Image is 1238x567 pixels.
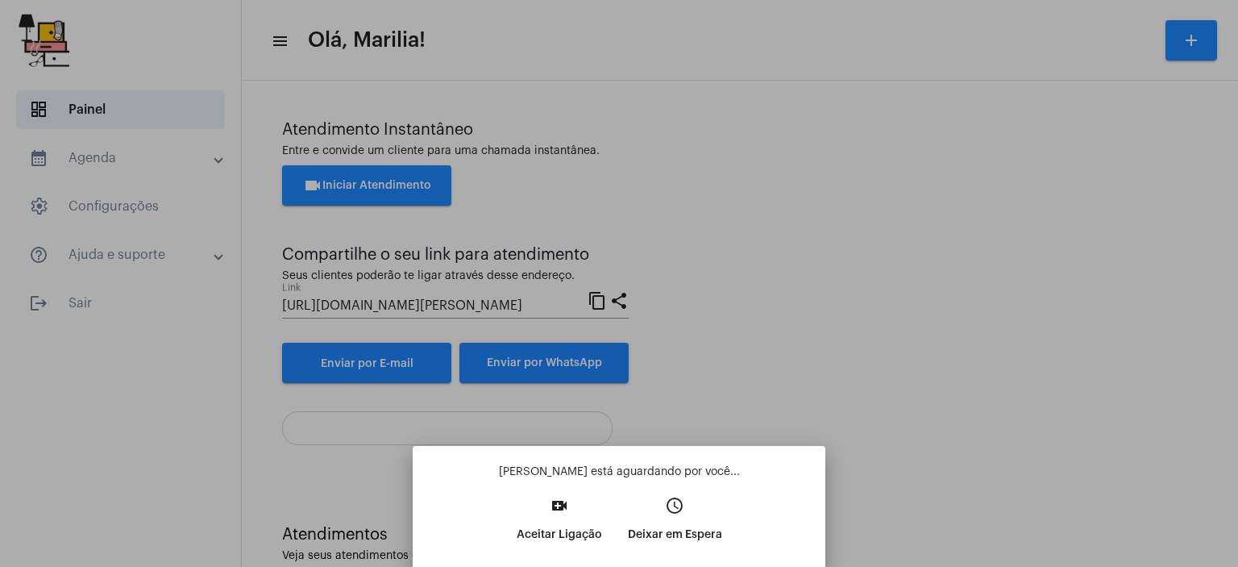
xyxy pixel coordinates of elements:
mat-icon: video_call [550,496,569,515]
p: [PERSON_NAME] está aguardando por você... [426,464,812,480]
button: Aceitar Ligação [504,491,615,561]
mat-icon: access_time [665,496,684,515]
p: Deixar em Espera [628,520,722,549]
button: Deixar em Espera [615,491,735,561]
p: Aceitar Ligação [517,520,602,549]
